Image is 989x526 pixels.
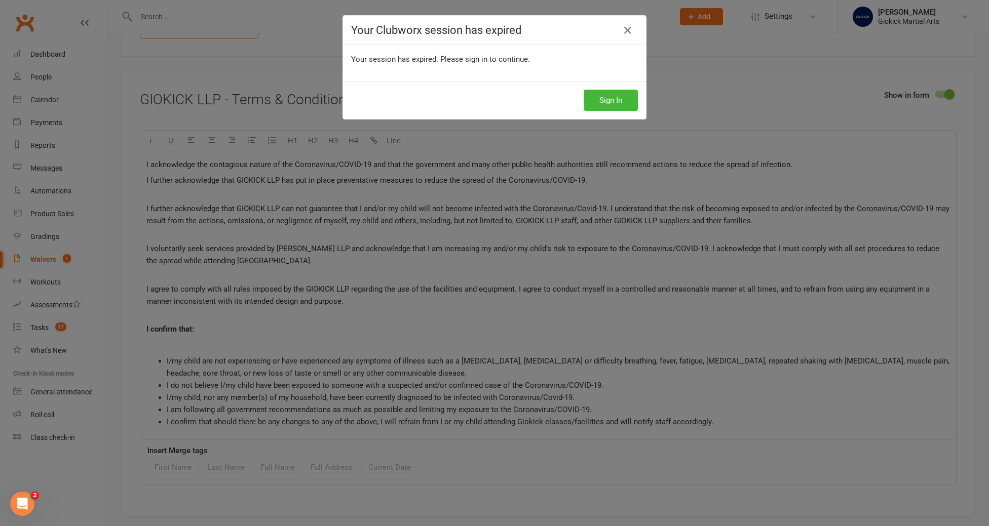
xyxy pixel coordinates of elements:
iframe: Intercom live chat [10,492,34,516]
button: Sign In [584,90,638,111]
span: Your session has expired. Please sign in to continue. [351,55,530,64]
h4: Your Clubworx session has expired [351,24,638,36]
a: Close [620,22,636,38]
span: 2 [31,492,39,500]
